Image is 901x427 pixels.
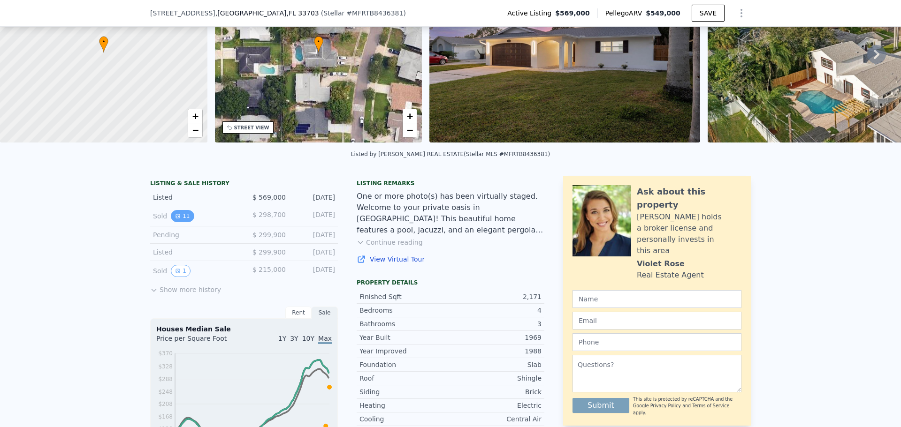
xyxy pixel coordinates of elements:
[278,335,286,342] span: 1Y
[293,265,335,277] div: [DATE]
[450,306,542,315] div: 4
[153,210,237,222] div: Sold
[314,36,323,52] div: •
[99,36,108,52] div: •
[293,247,335,257] div: [DATE]
[359,414,450,424] div: Cooling
[450,346,542,356] div: 1988
[252,211,286,218] span: $ 298,700
[153,265,237,277] div: Sold
[302,335,314,342] span: 10Y
[637,258,685,270] div: Violet Rose
[293,230,335,240] div: [DATE]
[359,333,450,342] div: Year Built
[450,333,542,342] div: 1969
[359,319,450,329] div: Bathrooms
[99,37,108,46] span: •
[158,376,173,382] tspan: $288
[359,292,450,301] div: Finished Sqft
[555,8,590,18] span: $569,000
[192,124,198,136] span: −
[252,194,286,201] span: $ 569,000
[171,210,194,222] button: View historical data
[293,193,335,202] div: [DATE]
[732,4,751,22] button: Show Options
[215,8,319,18] span: , [GEOGRAPHIC_DATA]
[573,290,741,308] input: Name
[637,185,741,211] div: Ask about this property
[285,307,312,319] div: Rent
[153,230,237,240] div: Pending
[450,414,542,424] div: Central Air
[153,193,237,202] div: Listed
[153,247,237,257] div: Listed
[357,180,544,187] div: Listing remarks
[150,281,221,294] button: Show more history
[359,306,450,315] div: Bedrooms
[605,8,646,18] span: Pellego ARV
[357,191,544,236] div: One or more photo(s) has been virtually staged. Welcome to your private oasis in [GEOGRAPHIC_DATA...
[450,319,542,329] div: 3
[351,151,550,157] div: Listed by [PERSON_NAME] REAL ESTATE (Stellar MLS #MFRTB8436381)
[293,210,335,222] div: [DATE]
[290,335,298,342] span: 3Y
[359,360,450,369] div: Foundation
[573,333,741,351] input: Phone
[403,109,417,123] a: Zoom in
[403,123,417,137] a: Zoom out
[450,360,542,369] div: Slab
[573,312,741,330] input: Email
[158,413,173,420] tspan: $168
[346,9,403,17] span: # MFRTB8436381
[450,401,542,410] div: Electric
[171,265,191,277] button: View historical data
[323,9,344,17] span: Stellar
[158,363,173,370] tspan: $328
[407,110,413,122] span: +
[637,270,704,281] div: Real Estate Agent
[507,8,555,18] span: Active Listing
[359,401,450,410] div: Heating
[637,211,741,256] div: [PERSON_NAME] holds a broker license and personally invests in this area
[450,374,542,383] div: Shingle
[450,292,542,301] div: 2,171
[158,389,173,395] tspan: $248
[252,266,286,273] span: $ 215,000
[234,124,269,131] div: STREET VIEW
[357,279,544,286] div: Property details
[150,8,215,18] span: [STREET_ADDRESS]
[286,9,319,17] span: , FL 33703
[312,307,338,319] div: Sale
[150,180,338,189] div: LISTING & SALE HISTORY
[633,396,741,416] div: This site is protected by reCAPTCHA and the Google and apply.
[692,5,725,22] button: SAVE
[158,350,173,357] tspan: $370
[158,401,173,407] tspan: $208
[252,231,286,239] span: $ 299,900
[192,110,198,122] span: +
[359,387,450,397] div: Siding
[357,238,423,247] button: Continue reading
[692,403,729,408] a: Terms of Service
[646,9,680,17] span: $549,000
[321,8,406,18] div: ( )
[450,387,542,397] div: Brick
[156,324,332,334] div: Houses Median Sale
[252,248,286,256] span: $ 299,900
[357,255,544,264] a: View Virtual Tour
[650,403,681,408] a: Privacy Policy
[188,123,202,137] a: Zoom out
[573,398,629,413] button: Submit
[314,37,323,46] span: •
[156,334,244,349] div: Price per Square Foot
[359,346,450,356] div: Year Improved
[359,374,450,383] div: Roof
[318,335,332,344] span: Max
[407,124,413,136] span: −
[188,109,202,123] a: Zoom in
